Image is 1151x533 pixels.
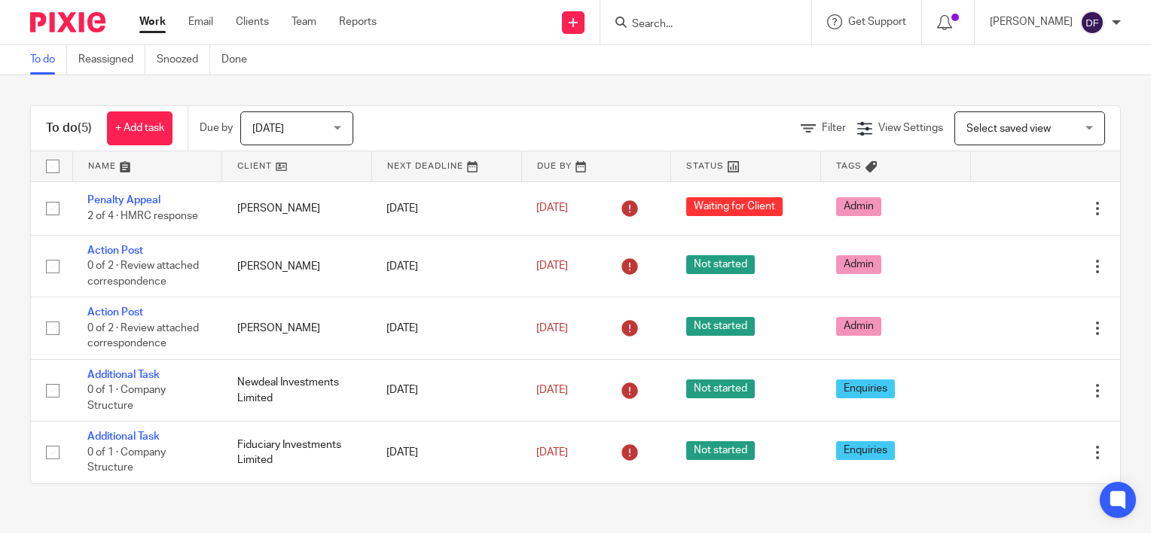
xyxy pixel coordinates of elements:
[836,379,895,398] span: Enquiries
[292,14,316,29] a: Team
[87,245,143,256] a: Action Post
[157,45,210,75] a: Snoozed
[339,14,377,29] a: Reports
[371,181,521,235] td: [DATE]
[87,385,166,411] span: 0 of 1 · Company Structure
[87,447,166,474] span: 0 of 1 · Company Structure
[107,111,172,145] a: + Add task
[371,235,521,297] td: [DATE]
[221,45,258,75] a: Done
[836,317,881,336] span: Admin
[222,297,372,359] td: [PERSON_NAME]
[222,422,372,483] td: Fiduciary Investments Limited
[686,441,755,460] span: Not started
[222,235,372,297] td: [PERSON_NAME]
[836,255,881,274] span: Admin
[1080,11,1104,35] img: svg%3E
[87,307,143,318] a: Action Post
[686,197,783,216] span: Waiting for Client
[78,45,145,75] a: Reassigned
[536,260,568,271] span: [DATE]
[536,203,568,214] span: [DATE]
[371,297,521,359] td: [DATE]
[30,12,105,32] img: Pixie
[630,18,766,32] input: Search
[46,120,92,136] h1: To do
[139,14,166,29] a: Work
[878,123,943,133] span: View Settings
[222,359,372,421] td: Newdeal Investments Limited
[822,123,846,133] span: Filter
[686,379,755,398] span: Not started
[686,255,755,274] span: Not started
[371,422,521,483] td: [DATE]
[536,323,568,334] span: [DATE]
[836,441,895,460] span: Enquiries
[536,385,568,395] span: [DATE]
[87,195,160,206] a: Penalty Appeal
[848,17,906,27] span: Get Support
[371,359,521,421] td: [DATE]
[990,14,1073,29] p: [PERSON_NAME]
[87,261,199,288] span: 0 of 2 · Review attached correspondence
[188,14,213,29] a: Email
[966,123,1051,134] span: Select saved view
[536,447,568,458] span: [DATE]
[87,431,160,442] a: Additional Task
[836,162,862,170] span: Tags
[222,181,372,235] td: [PERSON_NAME]
[78,122,92,134] span: (5)
[200,120,233,136] p: Due by
[87,370,160,380] a: Additional Task
[87,323,199,349] span: 0 of 2 · Review attached correspondence
[836,197,881,216] span: Admin
[686,317,755,336] span: Not started
[236,14,269,29] a: Clients
[30,45,67,75] a: To do
[252,123,284,134] span: [DATE]
[87,211,198,221] span: 2 of 4 · HMRC response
